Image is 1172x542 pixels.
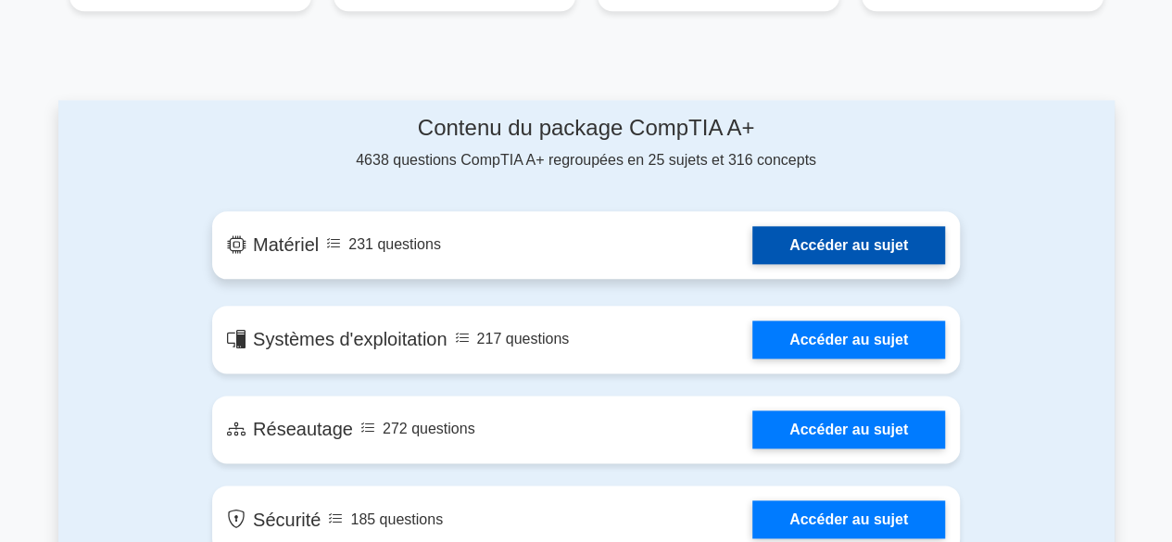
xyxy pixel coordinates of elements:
font: 4638 questions CompTIA A+ regroupées en 25 sujets et 316 concepts [356,152,816,168]
a: Accéder au sujet [752,500,945,538]
a: Accéder au sujet [752,410,945,448]
a: Accéder au sujet [752,321,945,359]
font: Contenu du package CompTIA A+ [418,115,755,140]
a: Accéder au sujet [752,226,945,264]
